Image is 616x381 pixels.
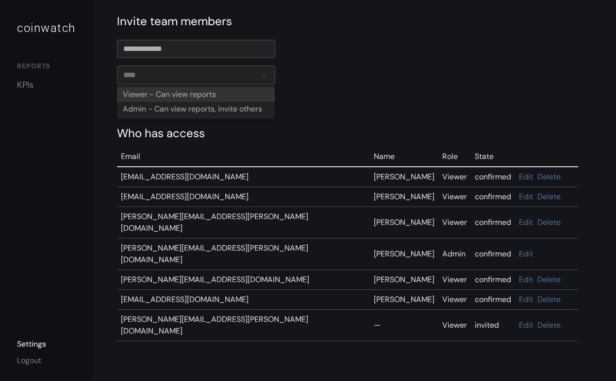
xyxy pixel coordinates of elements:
[117,187,370,207] td: [EMAIL_ADDRESS][DOMAIN_NAME]
[519,320,533,330] a: Edit
[442,191,467,202] span: Viewer
[370,207,438,238] td: [PERSON_NAME]
[370,187,438,207] td: [PERSON_NAME]
[471,238,515,270] td: confirmed
[519,217,533,227] a: Edit
[537,320,561,330] a: Delete
[370,238,438,270] td: [PERSON_NAME]
[471,270,515,290] td: confirmed
[471,187,515,207] td: confirmed
[17,355,41,365] a: Logout
[438,147,471,167] td: Role
[117,125,592,142] div: Who has access
[117,238,370,270] td: [PERSON_NAME][EMAIL_ADDRESS][PERSON_NAME][DOMAIN_NAME]
[519,294,533,304] a: Edit
[17,79,76,92] a: KPIs
[537,294,561,304] a: Delete
[537,172,561,182] a: Delete
[519,191,533,202] a: Edit
[537,274,561,285] a: Delete
[519,172,533,182] a: Edit
[471,310,515,341] td: invited
[519,274,533,285] a: Edit
[17,61,76,74] div: REPORTS
[442,217,467,227] span: Viewer
[537,191,561,202] a: Delete
[442,294,467,304] span: Viewer
[537,217,561,227] a: Delete
[117,310,370,341] td: [PERSON_NAME][EMAIL_ADDRESS][PERSON_NAME][DOMAIN_NAME]
[370,167,438,187] td: [PERSON_NAME]
[117,167,370,187] td: [EMAIL_ADDRESS][DOMAIN_NAME]
[117,147,370,167] td: Email
[117,290,370,310] td: [EMAIL_ADDRESS][DOMAIN_NAME]
[117,13,592,30] div: Invite team members
[471,147,515,167] td: State
[442,320,467,330] span: Viewer
[370,147,438,167] td: Name
[370,270,438,290] td: [PERSON_NAME]
[442,274,467,285] span: Viewer
[117,87,275,102] div: Viewer - Can view reports
[519,249,533,259] a: Edit
[442,172,467,182] span: Viewer
[117,102,275,116] div: Admin - Can view reports, invite others
[117,207,370,238] td: [PERSON_NAME][EMAIL_ADDRESS][PERSON_NAME][DOMAIN_NAME]
[471,167,515,187] td: confirmed
[442,249,466,259] span: Admin
[471,290,515,310] td: confirmed
[471,207,515,238] td: confirmed
[370,310,438,341] td: —
[370,290,438,310] td: [PERSON_NAME]
[117,270,370,290] td: [PERSON_NAME][EMAIL_ADDRESS][DOMAIN_NAME]
[17,19,76,37] div: coinwatch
